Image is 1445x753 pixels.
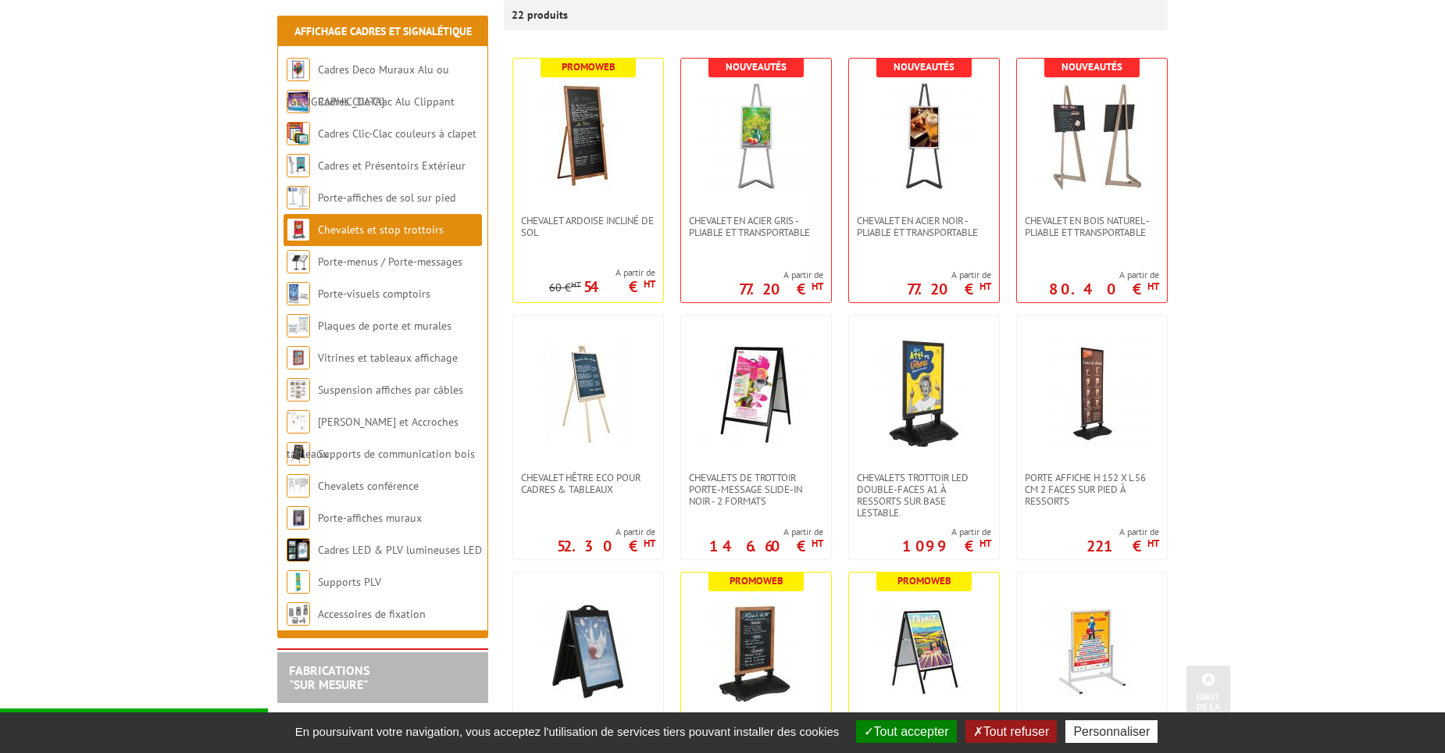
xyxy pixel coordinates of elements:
[318,383,463,397] a: Suspension affiches par câbles
[1061,60,1122,73] b: Nouveautés
[571,279,581,290] sup: HT
[730,574,783,587] b: Promoweb
[318,159,466,173] a: Cadres et Présentoirs Extérieur
[979,537,991,550] sup: HT
[583,282,655,291] p: 54 €
[287,410,310,434] img: Cimaises et Accroches tableaux
[1017,215,1167,238] a: Chevalet en bois naturel - Pliable et transportable
[644,277,655,291] sup: HT
[739,269,823,281] span: A partir de
[318,607,426,621] a: Accessoires de fixation
[1025,215,1159,238] span: Chevalet en bois naturel - Pliable et transportable
[812,537,823,550] sup: HT
[894,60,954,73] b: Nouveautés
[287,250,310,273] img: Porte-menus / Porte-messages
[1025,472,1159,507] span: Porte Affiche H 152 x L 56 cm 2 faces sur pied à ressorts
[701,596,811,705] img: STOP TROTTOIRS ARDOISE CADRE BOIS/SOCLE RESSORT
[856,720,957,743] button: Tout accepter
[287,474,310,498] img: Chevalets conférence
[318,351,458,365] a: Vitrines et tableaux affichage
[287,346,310,369] img: Vitrines et tableaux affichage
[709,526,823,538] span: A partir de
[726,60,787,73] b: Nouveautés
[812,280,823,293] sup: HT
[1017,472,1167,507] a: Porte Affiche H 152 x L 56 cm 2 faces sur pied à ressorts
[902,541,991,551] p: 1099 €
[1037,596,1147,705] img: Chevalets de rue verticaux Cadro-Clic®
[513,472,663,495] a: Chevalet hêtre ECO pour cadres & tableaux
[1147,537,1159,550] sup: HT
[318,191,455,205] a: Porte-affiches de sol sur pied
[289,662,369,692] a: FABRICATIONS"Sur Mesure"
[1049,284,1159,294] p: 80.40 €
[557,526,655,538] span: A partir de
[1147,280,1159,293] sup: HT
[318,319,451,333] a: Plaques de porte et murales
[1037,339,1147,448] img: Porte Affiche H 152 x L 56 cm 2 faces sur pied à ressorts
[287,58,310,81] img: Cadres Deco Muraux Alu ou Bois
[318,575,381,589] a: Supports PLV
[521,215,655,238] span: Chevalet Ardoise incliné de sol
[287,282,310,305] img: Porte-visuels comptoirs
[513,215,663,238] a: Chevalet Ardoise incliné de sol
[318,447,475,461] a: Supports de communication bois
[857,472,991,519] span: Chevalets Trottoir LED double-faces A1 à ressorts sur base lestable.
[294,24,472,38] a: Affichage Cadres et Signalétique
[869,82,979,191] img: Chevalet en Acier noir - Pliable et transportable
[701,82,811,191] img: Chevalet en Acier gris - Pliable et transportable
[318,95,455,109] a: Cadres Clic-Clac Alu Clippant
[869,339,979,448] img: Chevalets Trottoir LED double-faces A1 à ressorts sur base lestable.
[857,215,991,238] span: Chevalet en Acier noir - Pliable et transportable
[849,215,999,238] a: Chevalet en Acier noir - Pliable et transportable
[897,574,951,587] b: Promoweb
[549,282,581,294] p: 60 €
[709,541,823,551] p: 146.60 €
[739,284,823,294] p: 77.20 €
[1186,666,1230,730] a: Haut de la page
[1049,269,1159,281] span: A partir de
[1086,541,1159,551] p: 221 €
[287,186,310,209] img: Porte-affiches de sol sur pied
[287,602,310,626] img: Accessoires de fixation
[287,570,310,594] img: Supports PLV
[533,339,643,448] img: Chevalet hêtre ECO pour cadres & tableaux
[287,122,310,145] img: Cadres Clic-Clac couleurs à clapet
[533,82,643,191] img: Chevalet Ardoise incliné de sol
[287,725,847,738] span: En poursuivant votre navigation, vous acceptez l'utilisation de services tiers pouvant installer ...
[318,511,422,525] a: Porte-affiches muraux
[287,538,310,562] img: Cadres LED & PLV lumineuses LED
[287,314,310,337] img: Plaques de porte et murales
[287,506,310,530] img: Porte-affiches muraux
[849,472,999,519] a: Chevalets Trottoir LED double-faces A1 à ressorts sur base lestable.
[557,541,655,551] p: 52.30 €
[287,378,310,401] img: Suspension affiches par câbles
[318,223,444,237] a: Chevalets et stop trottoirs
[287,154,310,177] img: Cadres et Présentoirs Extérieur
[689,215,823,238] span: Chevalet en Acier gris - Pliable et transportable
[1086,526,1159,538] span: A partir de
[907,269,991,281] span: A partir de
[869,596,979,705] img: Chevalets de trottoir Cadro-Clic® Noirs
[318,287,430,301] a: Porte-visuels comptoirs
[533,596,643,705] img: Stop Trottoir sur roulettes 2 faces L 61 x H 91 cm Noir
[521,472,655,495] span: Chevalet hêtre ECO pour cadres & tableaux
[549,266,655,279] span: A partir de
[965,720,1057,743] button: Tout refuser
[979,280,991,293] sup: HT
[318,255,462,269] a: Porte-menus / Porte-messages
[318,127,476,141] a: Cadres Clic-Clac couleurs à clapet
[701,339,811,448] img: Chevalets de trottoir porte-message Slide-in Noir - 2 formats
[562,60,615,73] b: Promoweb
[1037,82,1147,191] img: Chevalet en bois naturel - Pliable et transportable
[287,218,310,241] img: Chevalets et stop trottoirs
[681,472,831,507] a: Chevalets de trottoir porte-message Slide-in Noir - 2 formats
[287,415,458,461] a: [PERSON_NAME] et Accroches tableaux
[907,284,991,294] p: 77.20 €
[287,62,449,109] a: Cadres Deco Muraux Alu ou [GEOGRAPHIC_DATA]
[681,215,831,238] a: Chevalet en Acier gris - Pliable et transportable
[902,526,991,538] span: A partir de
[318,479,419,493] a: Chevalets conférence
[689,472,823,507] span: Chevalets de trottoir porte-message Slide-in Noir - 2 formats
[1065,720,1158,743] button: Personnaliser (fenêtre modale)
[644,537,655,550] sup: HT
